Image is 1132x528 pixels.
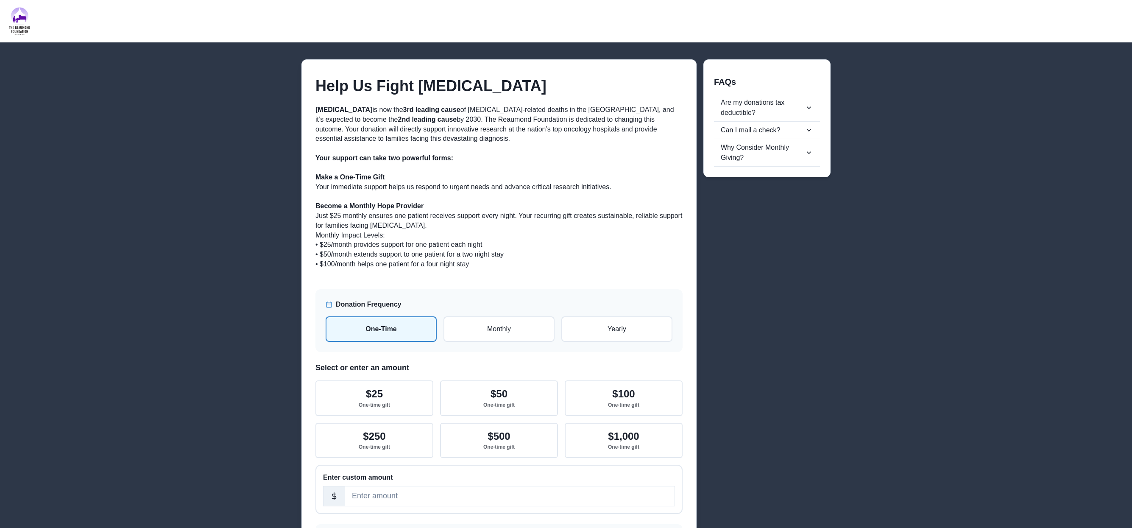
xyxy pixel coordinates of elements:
strong: [MEDICAL_DATA] [315,106,373,113]
strong: Your support can take two powerful forms: [315,154,453,162]
p: One-time gift [608,402,639,408]
p: • $100/month helps one patient for a four night stay [315,260,683,269]
div: Why Consider Monthly Giving? [721,142,805,163]
p: $50 [491,388,507,400]
p: One-time gift [359,402,390,408]
button: Can I mail a check? [714,122,820,139]
button: Why Consider Monthly Giving? [714,139,820,166]
p: $500 [488,430,510,443]
div: Can I mail a check? [721,125,805,135]
p: Monthly [451,324,547,334]
button: $1,000One-time gift [565,423,683,458]
input: Enter amount [345,486,675,506]
strong: 2nd leading cause [398,116,457,123]
p: Donation Frequency [336,299,401,310]
p: $250 [363,430,385,443]
p: One-time gift [359,444,390,450]
p: $100 [612,388,635,400]
p: One-time gift [483,444,515,450]
strong: Make a One-Time Gift [315,173,385,181]
button: $50One-time gift [440,380,558,416]
strong: 3rd leading cause [403,106,460,113]
p: Yearly [569,324,665,334]
p: One-Time [333,324,429,334]
button: Are my donations tax deductible? [714,94,820,121]
h2: FAQs [714,70,820,87]
button: $500One-time gift [440,423,558,458]
p: Just $25 monthly ensures one patient receives support every night. Your recurring gift creates su... [315,211,683,230]
button: $100One-time gift [565,380,683,416]
button: $25One-time gift [315,380,433,416]
p: One-time gift [608,444,639,450]
p: One-time gift [483,402,515,408]
strong: Become a Monthly Hope Provider [315,202,424,210]
p: is now the of [MEDICAL_DATA]-related deaths in the [GEOGRAPHIC_DATA], and it’s expected to become... [315,105,683,144]
p: $25 [366,388,383,400]
p: $1,000 [608,430,639,443]
div: Are my donations tax deductible? [721,98,805,118]
p: Your immediate support helps us respond to urgent needs and advance critical research initiatives. [315,182,683,192]
p: Select or enter an amount [315,362,683,374]
p: Monthly Impact Levels: [315,231,683,240]
button: $250One-time gift [315,423,433,458]
p: • $50/month extends support to one patient for a two night stay [315,250,683,260]
p: Enter custom amount [323,472,675,483]
p: • $25/month provides support for one patient each night [315,240,683,250]
h2: Help Us Fight [MEDICAL_DATA] [315,77,683,95]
